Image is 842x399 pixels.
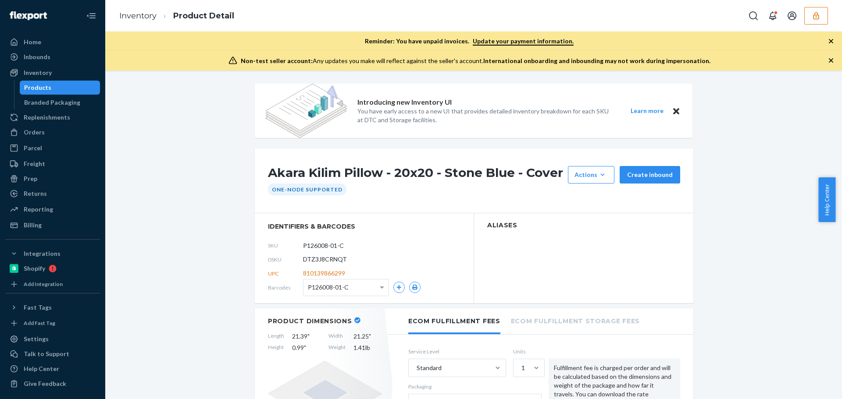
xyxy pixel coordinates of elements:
span: 0.99 [292,343,321,352]
a: Returns [5,187,100,201]
div: Reporting [24,205,53,214]
a: Products [20,81,100,95]
a: Help Center [5,362,100,376]
span: SKU [268,242,303,249]
iframe: Opens a widget where you can chat to one of our agents [786,373,833,395]
span: identifiers & barcodes [268,222,460,231]
span: 810139866299 [303,269,345,278]
label: Units [513,348,542,355]
button: Give Feedback [5,377,100,391]
span: International onboarding and inbounding may not work during impersonation. [483,57,710,64]
span: " [304,344,306,351]
button: Actions [568,166,614,184]
button: Fast Tags [5,300,100,314]
div: Settings [24,335,49,343]
button: Open account menu [783,7,801,25]
li: Ecom Fulfillment Fees [408,308,500,334]
button: Open Search Box [745,7,762,25]
span: Length [268,332,284,341]
div: Give Feedback [24,379,66,388]
a: Inventory [119,11,157,21]
span: Barcodes [268,284,303,291]
span: DSKU [268,256,303,263]
p: Reminder: You have unpaid invoices. [365,37,574,46]
div: Fast Tags [24,303,52,312]
img: new-reports-banner-icon.82668bd98b6a51aee86340f2a7b77ae3.png [265,84,347,138]
a: Product Detail [173,11,234,21]
div: Orders [24,128,45,137]
a: Inventory [5,66,100,80]
a: Settings [5,332,100,346]
div: Replenishments [24,113,70,122]
a: Billing [5,218,100,232]
span: 1.41 lb [353,343,382,352]
div: One-Node Supported [268,184,346,195]
p: Introducing new Inventory UI [357,97,452,107]
button: Close Navigation [82,7,100,25]
div: Prep [24,174,37,183]
img: Flexport logo [10,11,47,20]
a: Replenishments [5,110,100,124]
p: Packaging [408,383,542,390]
a: Parcel [5,141,100,155]
h2: Product Dimensions [268,317,352,325]
div: Returns [24,189,47,198]
a: Inbounds [5,50,100,64]
span: DTZ3J8CRNQT [303,255,347,264]
a: Branded Packaging [20,95,100,109]
span: UPC [268,270,303,277]
div: Branded Packaging [24,98,80,107]
input: Standard [416,364,417,372]
span: 21.25 [353,332,382,341]
button: Learn more [625,106,669,117]
div: Home [24,38,41,46]
div: Add Fast Tag [24,319,55,327]
span: 21.39 [292,332,321,341]
span: Non-test seller account: [241,57,313,64]
button: Create inbound [620,166,680,184]
div: Add Integration [24,280,63,288]
div: Help Center [24,364,59,373]
div: Freight [24,159,45,168]
a: Freight [5,157,100,171]
a: Add Integration [5,279,100,290]
a: Prep [5,172,100,186]
div: 1 [521,364,525,372]
div: Inbounds [24,53,50,61]
button: Talk to Support [5,347,100,361]
a: Home [5,35,100,49]
a: Update your payment information. [473,37,574,46]
li: Ecom Fulfillment Storage Fees [511,308,640,332]
p: You have early access to a new UI that provides detailed inventory breakdown for each SKU at DTC ... [357,107,614,124]
div: Parcel [24,144,42,152]
span: " [307,332,310,340]
div: Shopify [24,264,45,273]
a: Orders [5,125,100,139]
button: Help Center [818,177,835,222]
a: Shopify [5,261,100,275]
span: Height [268,343,284,352]
ol: breadcrumbs [112,3,241,29]
div: Integrations [24,249,61,258]
span: P126008-01-C [308,280,349,295]
div: Standard [417,364,442,372]
div: Actions [574,170,608,179]
a: Reporting [5,202,100,216]
h2: Aliases [487,222,680,229]
button: Close [671,106,682,117]
div: Any updates you make will reflect against the seller's account. [241,56,710,65]
a: Add Fast Tag [5,318,100,328]
div: Billing [24,221,42,230]
button: Open notifications [764,7,781,25]
div: Products [24,83,51,92]
div: Talk to Support [24,350,69,358]
div: Inventory [24,68,52,77]
h1: Akara Kilim Pillow - 20x20 - Stone Blue - Cover [268,166,564,184]
span: Weight [328,343,346,352]
span: " [369,332,371,340]
button: Integrations [5,247,100,261]
span: Width [328,332,346,341]
label: Service Level [408,348,506,355]
input: 1 [521,364,521,372]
